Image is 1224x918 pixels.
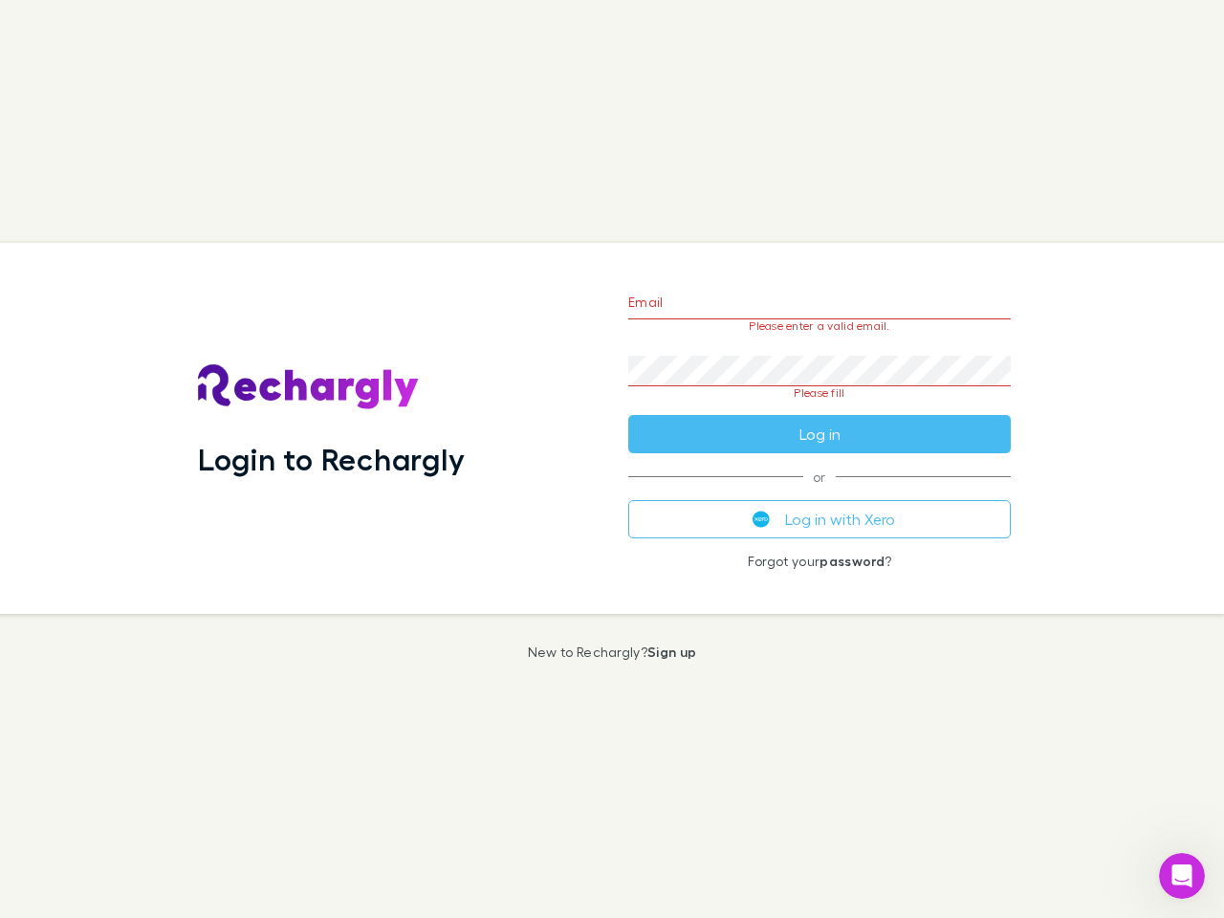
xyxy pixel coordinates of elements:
[1159,853,1205,899] iframe: Intercom live chat
[198,441,465,477] h1: Login to Rechargly
[628,415,1011,453] button: Log in
[528,645,697,660] p: New to Rechargly?
[628,554,1011,569] p: Forgot your ?
[647,644,696,660] a: Sign up
[198,364,420,410] img: Rechargly's Logo
[628,500,1011,538] button: Log in with Xero
[628,476,1011,477] span: or
[820,553,885,569] a: password
[628,386,1011,400] p: Please fill
[753,511,770,528] img: Xero's logo
[628,319,1011,333] p: Please enter a valid email.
